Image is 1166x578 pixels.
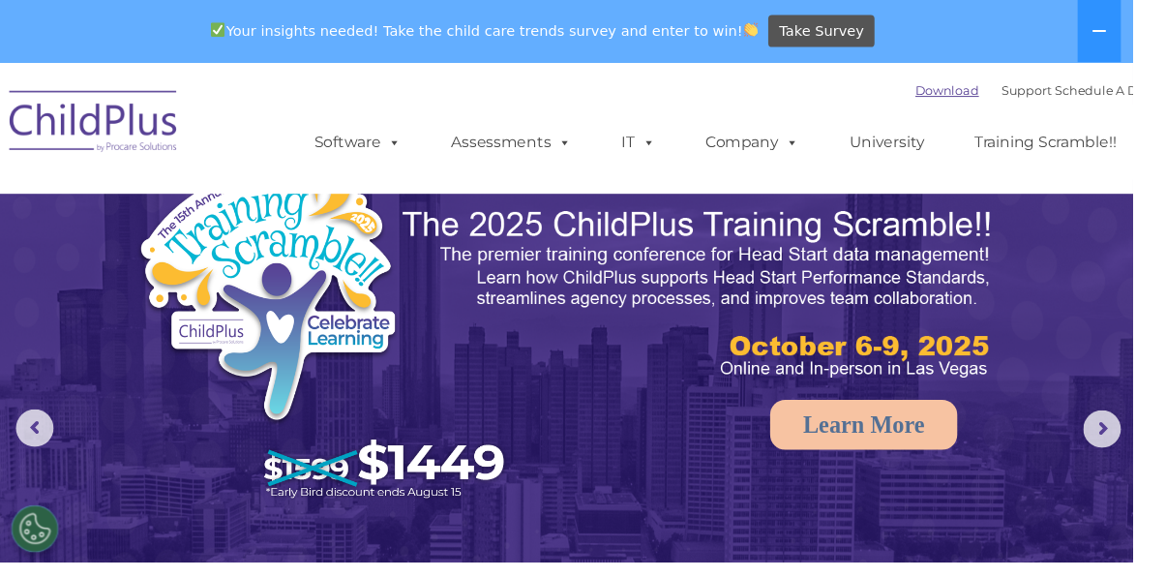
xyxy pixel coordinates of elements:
a: Learn More [792,411,985,463]
button: Cookies Settings [12,520,60,568]
a: IT [620,127,694,166]
a: Software [304,127,433,166]
a: Support [1031,85,1082,101]
a: Download [942,85,1007,101]
img: 👏 [765,23,780,38]
a: Assessments [445,127,608,166]
span: Take Survey [802,15,889,49]
a: Take Survey [791,15,900,49]
span: Your insights needed! Take the child care trends survey and enter to win! [209,13,789,50]
a: University [854,127,971,166]
img: ✅ [217,23,231,38]
span: Last name [260,128,319,142]
span: Phone number [260,207,343,222]
a: Company [706,127,842,166]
